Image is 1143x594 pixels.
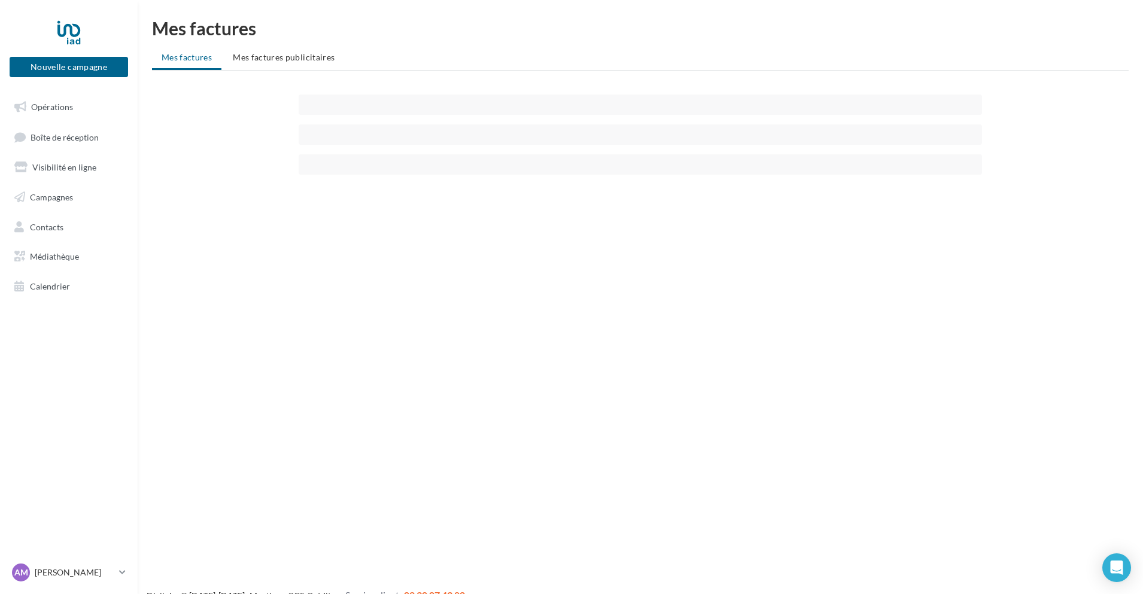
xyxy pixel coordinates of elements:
[14,566,28,578] span: AM
[233,52,335,62] span: Mes factures publicitaires
[31,132,99,142] span: Boîte de réception
[7,244,130,269] a: Médiathèque
[31,102,73,112] span: Opérations
[30,192,73,202] span: Campagnes
[10,57,128,77] button: Nouvelle campagne
[7,215,130,240] a: Contacts
[7,95,130,120] a: Opérations
[30,221,63,231] span: Contacts
[30,251,79,261] span: Médiathèque
[35,566,114,578] p: [PERSON_NAME]
[7,274,130,299] a: Calendrier
[32,162,96,172] span: Visibilité en ligne
[10,561,128,584] a: AM [PERSON_NAME]
[7,155,130,180] a: Visibilité en ligne
[7,185,130,210] a: Campagnes
[1102,553,1131,582] div: Open Intercom Messenger
[7,124,130,150] a: Boîte de réception
[30,281,70,291] span: Calendrier
[152,19,1129,37] h1: Mes factures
